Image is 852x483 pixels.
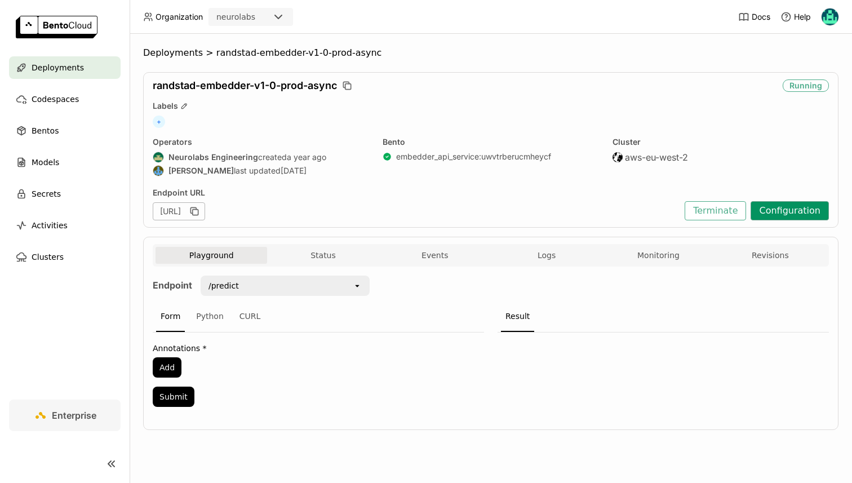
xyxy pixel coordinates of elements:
a: Clusters [9,246,121,268]
span: aws-eu-west-2 [625,152,688,163]
span: a year ago [287,152,326,162]
button: Status [267,247,379,264]
span: Deployments [32,61,84,74]
img: Calin Cojocaru [822,8,838,25]
span: Deployments [143,47,203,59]
div: Result [501,302,534,332]
span: Docs [752,12,770,22]
div: Bento [383,137,599,147]
strong: [PERSON_NAME] [168,166,234,176]
strong: Endpoint [153,280,192,291]
nav: Breadcrumbs navigation [143,47,838,59]
div: Help [780,11,811,23]
div: Python [192,302,228,332]
a: Secrets [9,183,121,205]
div: CURL [235,302,265,332]
span: Logs [538,250,556,260]
div: Form [156,302,185,332]
span: Clusters [32,250,64,264]
button: Add [153,357,181,378]
a: embedder_api_service:uwvtrberucmheycf [396,152,551,162]
span: [DATE] [281,166,307,176]
a: Docs [738,11,770,23]
button: Playground [156,247,267,264]
div: [URL] [153,202,205,220]
span: Bentos [32,124,59,138]
span: Models [32,156,59,169]
img: Neurolabs Engineering [153,152,163,162]
button: Submit [153,387,194,407]
label: Annotations * [153,344,484,353]
input: Selected /predict. [240,280,241,291]
input: Selected neurolabs. [256,12,258,23]
span: Secrets [32,187,61,201]
div: last updated [153,165,369,176]
img: logo [16,16,97,38]
span: randstad-embedder-v1-0-prod-async [216,47,382,59]
div: Labels [153,101,829,111]
span: Codespaces [32,92,79,106]
div: created [153,152,369,163]
span: > [203,47,216,59]
span: Help [794,12,811,22]
div: Operators [153,137,369,147]
strong: Neurolabs Engineering [168,152,258,162]
a: Activities [9,214,121,237]
a: Models [9,151,121,174]
span: Organization [156,12,203,22]
span: + [153,116,165,128]
button: Configuration [751,201,829,220]
span: Enterprise [52,410,96,421]
button: Terminate [685,201,746,220]
div: Endpoint URL [153,188,679,198]
div: Cluster [613,137,829,147]
a: Codespaces [9,88,121,110]
a: Deployments [9,56,121,79]
a: Enterprise [9,400,121,431]
div: /predict [208,280,239,291]
span: randstad-embedder-v1-0-prod-async [153,79,337,92]
button: Revisions [715,247,826,264]
img: Flaviu Sămărghițan [153,166,163,176]
span: Activities [32,219,68,232]
a: Bentos [9,119,121,142]
div: neurolabs [216,11,255,23]
button: Monitoring [602,247,714,264]
div: Running [783,79,829,92]
button: Events [379,247,491,264]
svg: open [353,281,362,290]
